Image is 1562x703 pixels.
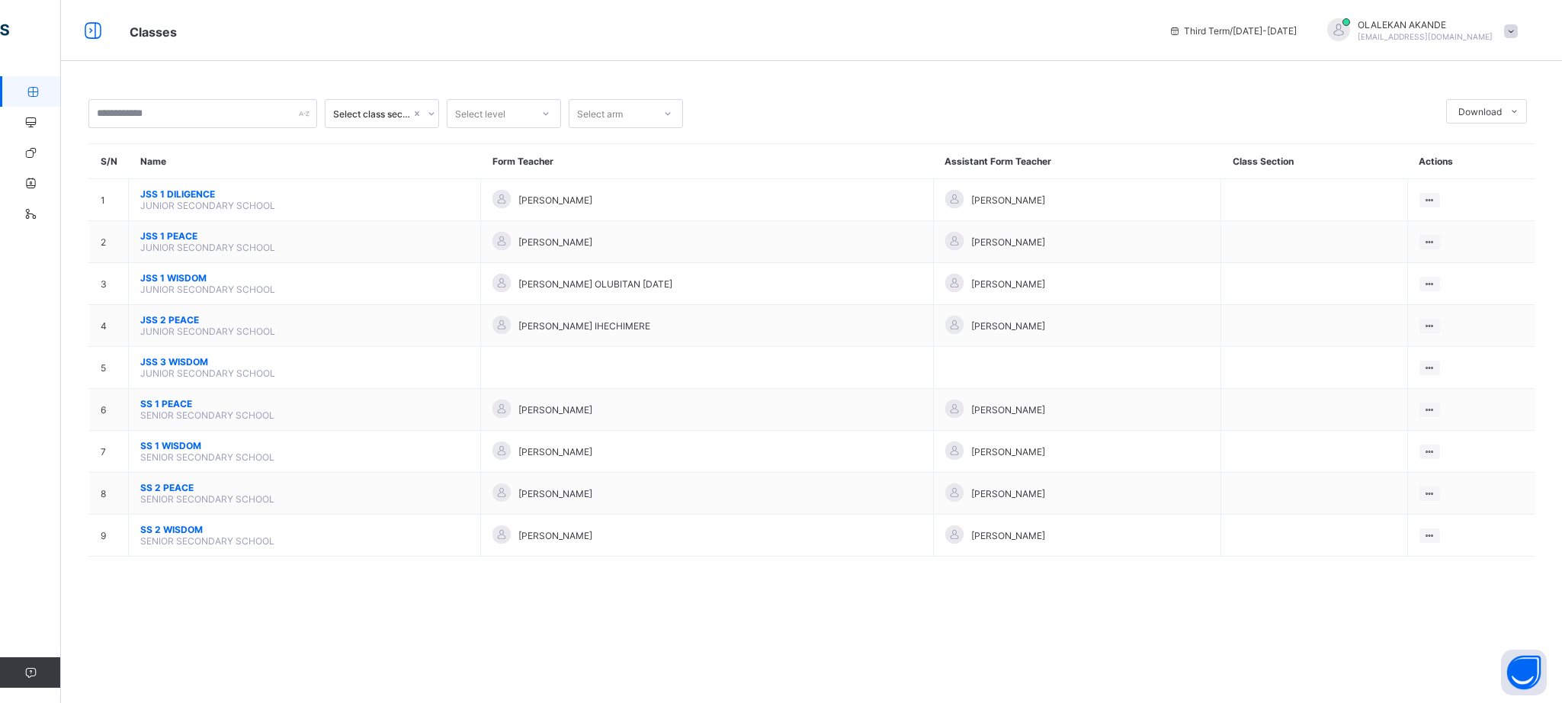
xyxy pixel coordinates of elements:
[518,236,592,248] span: [PERSON_NAME]
[89,179,129,221] td: 1
[89,389,129,431] td: 6
[1407,144,1535,179] th: Actions
[140,284,275,295] span: JUNIOR SECONDARY SCHOOL
[481,144,933,179] th: Form Teacher
[140,230,469,242] span: JSS 1 PEACE
[518,278,672,290] span: [PERSON_NAME] OLUBITAN [DATE]
[140,272,469,284] span: JSS 1 WISDOM
[89,515,129,557] td: 9
[518,446,592,457] span: [PERSON_NAME]
[140,409,274,421] span: SENIOR SECONDARY SCHOOL
[971,236,1045,248] span: [PERSON_NAME]
[140,524,469,535] span: SS 2 WISDOM
[140,535,274,547] span: SENIOR SECONDARY SCHOOL
[89,144,129,179] th: S/N
[518,194,592,206] span: [PERSON_NAME]
[140,188,469,200] span: JSS 1 DILIGENCE
[89,305,129,347] td: 4
[333,108,411,120] div: Select class section
[518,320,650,332] span: [PERSON_NAME] IHECHIMERE
[518,488,592,499] span: [PERSON_NAME]
[971,320,1045,332] span: [PERSON_NAME]
[577,99,623,128] div: Select arm
[1358,32,1493,41] span: [EMAIL_ADDRESS][DOMAIN_NAME]
[140,368,275,379] span: JUNIOR SECONDARY SCHOOL
[140,356,469,368] span: JSS 3 WISDOM
[140,398,469,409] span: SS 1 PEACE
[140,482,469,493] span: SS 2 PEACE
[1221,144,1407,179] th: Class Section
[971,446,1045,457] span: [PERSON_NAME]
[1312,18,1525,43] div: OLALEKANAKANDE
[518,530,592,541] span: [PERSON_NAME]
[140,242,275,253] span: JUNIOR SECONDARY SCHOOL
[1358,19,1493,30] span: OLALEKAN AKANDE
[518,404,592,416] span: [PERSON_NAME]
[140,326,275,337] span: JUNIOR SECONDARY SCHOOL
[140,200,275,211] span: JUNIOR SECONDARY SCHOOL
[1169,25,1297,37] span: session/term information
[140,314,469,326] span: JSS 2 PEACE
[971,488,1045,499] span: [PERSON_NAME]
[140,493,274,505] span: SENIOR SECONDARY SCHOOL
[130,24,177,40] span: Classes
[933,144,1221,179] th: Assistant Form Teacher
[89,263,129,305] td: 3
[455,99,505,128] div: Select level
[1458,106,1502,117] span: Download
[140,440,469,451] span: SS 1 WISDOM
[971,530,1045,541] span: [PERSON_NAME]
[971,278,1045,290] span: [PERSON_NAME]
[1501,650,1547,695] button: Open asap
[89,347,129,389] td: 5
[89,473,129,515] td: 8
[89,221,129,263] td: 2
[129,144,481,179] th: Name
[971,404,1045,416] span: [PERSON_NAME]
[140,451,274,463] span: SENIOR SECONDARY SCHOOL
[971,194,1045,206] span: [PERSON_NAME]
[89,431,129,473] td: 7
